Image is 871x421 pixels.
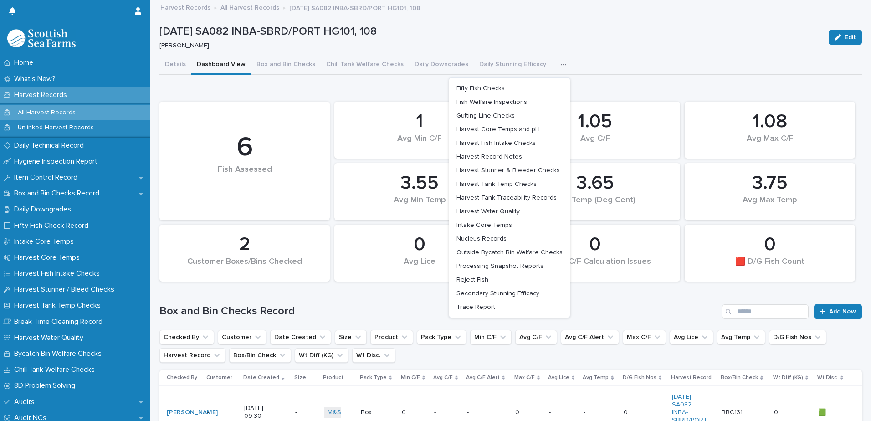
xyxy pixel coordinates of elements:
[818,407,828,416] p: 🟩
[470,330,512,344] button: Min C/F
[360,373,387,383] p: Pack Type
[159,348,225,363] button: Harvest Record
[549,407,553,416] p: -
[244,405,271,420] p: [DATE] 09:30
[295,409,317,416] p: -
[10,349,109,358] p: Bycatch Bin Welfare Checks
[10,157,105,166] p: Hygiene Inspection Report
[10,75,63,83] p: What's New?
[474,56,552,75] button: Daily Stunning Efficacy
[548,373,569,383] p: Avg Lice
[525,195,665,215] div: Avg Temp (Deg Cent)
[289,2,420,12] p: [DATE] SA082 INBA-SBRD/PORT HG101, 108
[433,373,453,383] p: Avg C/F
[350,195,489,215] div: Avg Min Temp
[773,373,803,383] p: Wt Diff (KG)
[402,407,408,416] p: 0
[191,56,251,75] button: Dashboard View
[361,409,388,416] p: Box
[456,154,522,160] span: Harvest Record Notes
[456,113,515,119] span: Gutting Line Checks
[323,373,343,383] p: Product
[370,330,413,344] button: Product
[159,42,818,50] p: [PERSON_NAME]
[700,195,840,215] div: Avg Max Temp
[700,257,840,276] div: 🟥 D/G Fish Count
[270,330,331,344] button: Date Created
[829,308,856,315] span: Add New
[456,208,520,215] span: Harvest Water Quality
[352,348,395,363] button: Wt Disc.
[561,330,619,344] button: Avg C/F Alert
[623,373,656,383] p: D/G Fish Nos
[10,269,107,278] p: Harvest Fish Intake Checks
[456,304,495,310] span: Trace Report
[466,373,500,383] p: Avg C/F Alert
[456,263,543,269] span: Processing Snapshot Reports
[700,233,840,256] div: 0
[624,407,630,416] p: 0
[10,398,42,406] p: Audits
[456,290,539,297] span: Secondary Stunning Efficacy
[722,304,809,319] input: Search
[206,373,232,383] p: Customer
[525,134,665,153] div: Avg C/F
[207,409,234,416] p: -
[525,233,665,256] div: 0
[814,304,862,319] a: Add New
[456,222,512,228] span: Intake Core Temps
[175,233,314,256] div: 2
[434,407,438,416] p: -
[10,334,91,342] p: Harvest Water Quality
[717,330,765,344] button: Avg Temp
[670,330,713,344] button: Avg Lice
[159,305,718,318] h1: Box and Bin Checks Record
[243,373,279,383] p: Date Created
[409,56,474,75] button: Daily Downgrades
[456,277,488,283] span: Reject Fish
[722,407,750,416] p: BBC13126
[10,237,81,246] p: Intake Core Temps
[350,233,489,256] div: 0
[700,134,840,153] div: Avg Max C/F
[159,56,191,75] button: Details
[10,109,83,117] p: All Harvest Records
[456,126,540,133] span: Harvest Core Temps and pH
[167,373,197,383] p: Checked By
[456,85,505,92] span: Fifty Fish Checks
[456,236,507,242] span: Nucleus Records
[7,29,76,47] img: mMrefqRFQpe26GRNOUkG
[220,2,279,12] a: All Harvest Records
[159,25,821,38] p: [DATE] SA082 INBA-SBRD/PORT HG101, 108
[515,330,557,344] button: Avg C/F
[295,348,348,363] button: Wt Diff (KG)
[10,221,96,230] p: Fifty Fish Check Record
[10,189,107,198] p: Box and Bin Checks Record
[525,172,665,195] div: 3.65
[10,58,41,67] p: Home
[10,141,91,150] p: Daily Technical Record
[10,318,110,326] p: Break Time Cleaning Record
[10,91,74,99] p: Harvest Records
[583,373,609,383] p: Avg Temp
[514,373,535,383] p: Max C/F
[584,407,587,416] p: -
[10,124,101,132] p: Unlinked Harvest Records
[456,181,537,187] span: Harvest Tank Temp Checks
[467,407,471,416] p: -
[175,165,314,194] div: Fish Assessed
[10,285,122,294] p: Harvest Stunner / Bleed Checks
[321,56,409,75] button: Chill Tank Welfare Checks
[10,253,87,262] p: Harvest Core Temps
[401,373,420,383] p: Min C/F
[160,2,210,12] a: Harvest Records
[700,110,840,133] div: 1.08
[671,373,712,383] p: Harvest Record
[335,330,367,344] button: Size
[218,330,266,344] button: Customer
[456,195,557,201] span: Harvest Tank Traceability Records
[10,205,78,214] p: Daily Downgrades
[774,407,780,416] p: 0
[769,330,826,344] button: D/G Fish Nos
